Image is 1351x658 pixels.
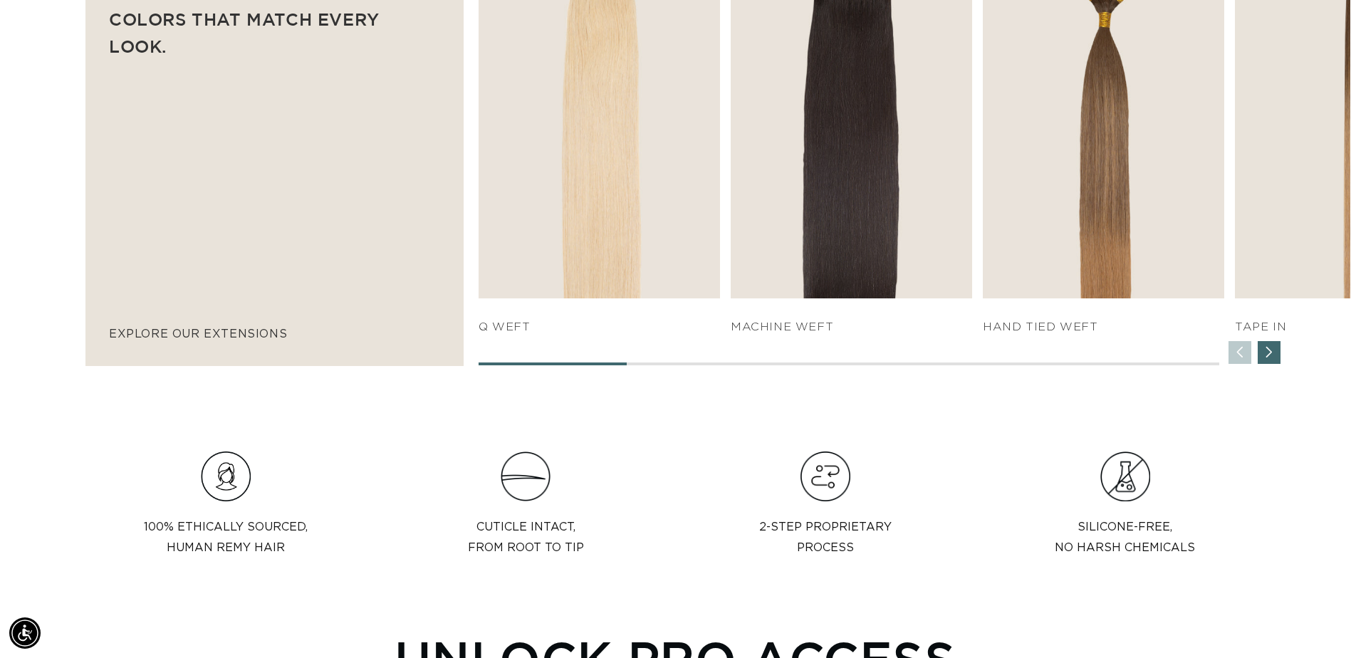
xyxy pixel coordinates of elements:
h4: q weft [479,320,720,335]
p: explore our extensions [109,324,440,345]
p: 100% Ethically sourced, Human Remy Hair [144,517,308,558]
img: Clip_path_group_11631e23-4577-42dd-b462-36179a27abaf.png [501,451,551,501]
img: Hair_Icon_e13bf847-e4cc-4568-9d64-78eb6e132bb2.png [800,451,850,501]
div: Next slide [1258,341,1280,364]
p: Silicone-Free, No Harsh Chemicals [1055,517,1195,558]
p: Colors that match every look. [109,6,440,60]
img: Group.png [1100,451,1150,501]
h4: HAND TIED WEFT [983,320,1224,335]
iframe: Chat Widget [1280,590,1351,658]
p: Cuticle intact, from root to tip [468,517,584,558]
img: Hair_Icon_a70f8c6f-f1c4-41e1-8dbd-f323a2e654e6.png [201,451,251,501]
h4: Machine Weft [731,320,972,335]
p: 2-step proprietary process [759,517,892,558]
div: Accessibility Menu [9,617,41,649]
